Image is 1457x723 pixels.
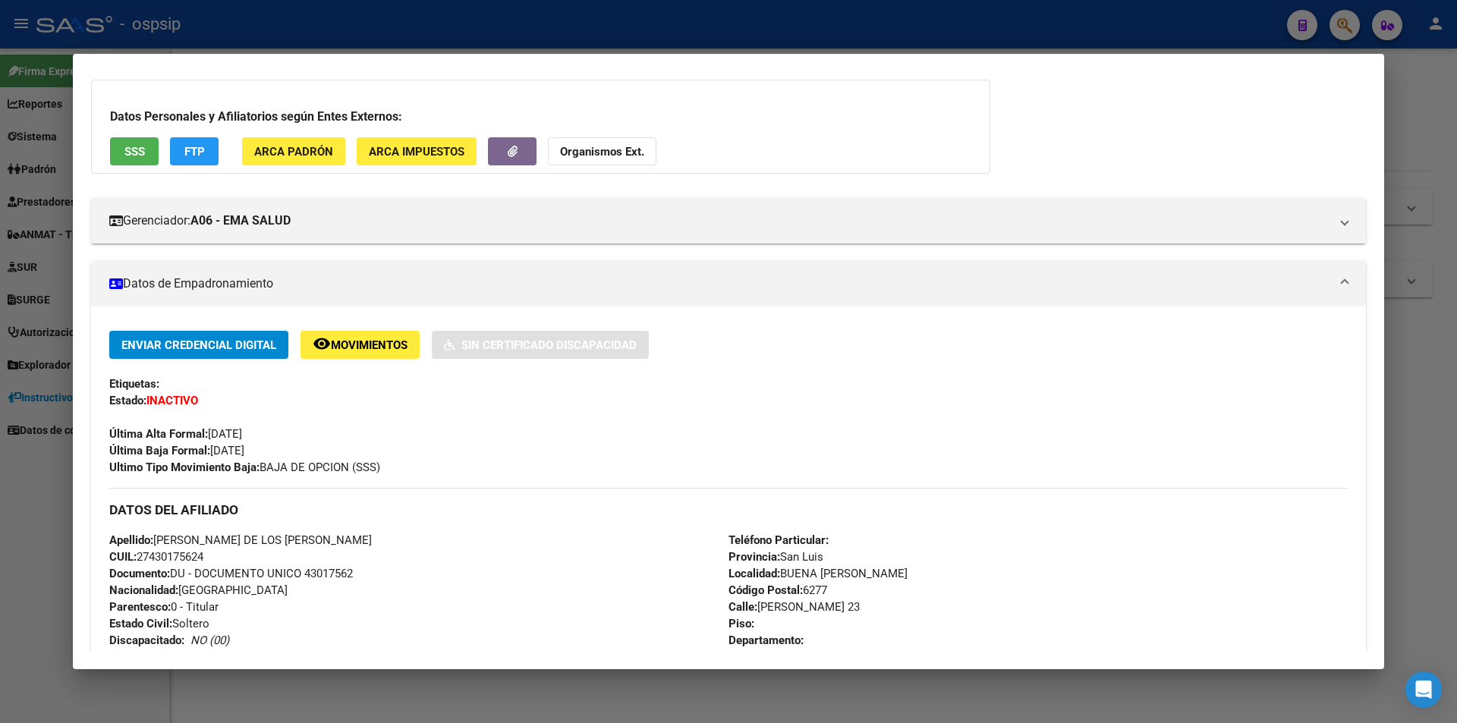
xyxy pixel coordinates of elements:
h3: Datos Personales y Afiliatorios según Entes Externos: [110,108,971,126]
span: BUENA [PERSON_NAME] [728,567,908,580]
strong: Última Alta Formal: [109,427,208,441]
i: NO (00) [190,633,229,647]
strong: Estado: [109,394,146,407]
strong: Etiquetas: [109,377,159,391]
button: Organismos Ext. [548,137,656,165]
span: [DATE] [109,444,244,457]
h3: DATOS DEL AFILIADO [109,501,1348,518]
span: ARCA Padrón [254,145,333,159]
strong: Organismos Ext. [560,145,644,159]
strong: Apellido: [109,533,153,547]
strong: Nacionalidad: [109,583,178,597]
mat-icon: remove_red_eye [313,335,331,353]
strong: Documento: [109,567,170,580]
span: SSS [124,145,145,159]
button: ARCA Padrón [242,137,345,165]
strong: Ultimo Tipo Movimiento Baja: [109,461,260,474]
strong: Piso: [728,617,754,630]
strong: Estado Civil: [109,617,172,630]
span: Movimientos [331,338,408,352]
strong: Departamento: [728,633,804,647]
strong: Calle: [728,600,757,614]
span: FTP [184,145,205,159]
strong: Parentesco: [109,600,171,614]
span: 6277 [728,583,827,597]
strong: Discapacitado: [109,633,184,647]
mat-panel-title: Datos de Empadronamiento [109,275,1330,293]
button: ARCA Impuestos [357,137,477,165]
span: [GEOGRAPHIC_DATA] [109,583,288,597]
strong: CUIL: [109,550,137,564]
mat-panel-title: Gerenciador: [109,212,1330,230]
span: Soltero [109,617,209,630]
button: Sin Certificado Discapacidad [432,331,649,359]
strong: Provincia: [728,550,780,564]
span: [DATE] [109,427,242,441]
strong: Última Baja Formal: [109,444,210,457]
strong: INACTIVO [146,394,198,407]
span: F [109,650,143,664]
span: San Luis [728,550,823,564]
button: FTP [170,137,219,165]
button: SSS [110,137,159,165]
strong: Teléfono Particular: [728,533,829,547]
mat-expansion-panel-header: Datos de Empadronamiento [91,261,1366,306]
span: DU - DOCUMENTO UNICO 43017562 [109,567,353,580]
span: 27430175624 [109,550,203,564]
span: [PERSON_NAME] DE LOS [PERSON_NAME] [109,533,372,547]
span: Enviar Credencial Digital [121,338,276,352]
strong: Localidad: [728,567,780,580]
strong: Sexo: [109,650,137,664]
button: Movimientos [301,331,420,359]
button: Enviar Credencial Digital [109,331,288,359]
mat-expansion-panel-header: Gerenciador:A06 - EMA SALUD [91,198,1366,244]
span: ARCA Impuestos [369,145,464,159]
strong: Código Postal: [728,583,803,597]
div: Open Intercom Messenger [1405,671,1442,708]
span: [PERSON_NAME] 23 [728,600,860,614]
span: Sin Certificado Discapacidad [461,338,637,352]
strong: A06 - EMA SALUD [190,212,291,230]
span: 0 - Titular [109,600,219,614]
span: BAJA DE OPCION (SSS) [109,461,380,474]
